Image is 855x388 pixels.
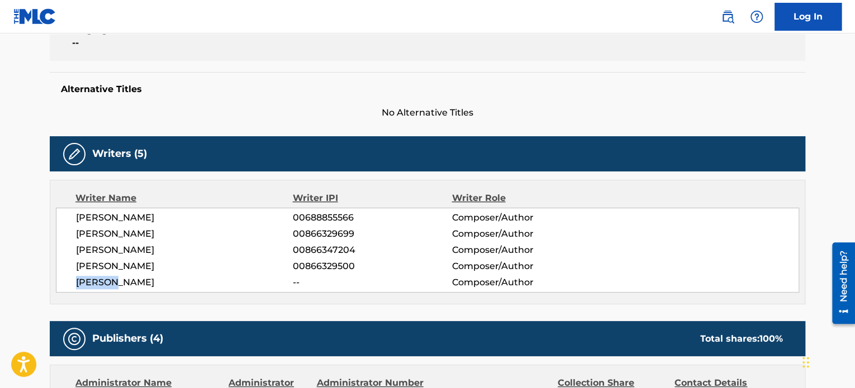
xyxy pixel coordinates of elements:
div: Writer Name [75,191,293,205]
h5: Alternative Titles [61,84,794,95]
img: Writers [68,147,81,161]
iframe: Resource Center [824,238,855,328]
span: [PERSON_NAME] [76,227,293,241]
div: Total shares: [700,332,783,346]
span: Composer/Author [452,243,596,257]
span: 00866329500 [293,260,452,273]
span: Composer/Author [452,276,596,289]
div: Writer IPI [293,191,452,205]
div: Help [745,6,768,28]
img: Publishers [68,332,81,346]
iframe: Chat Widget [799,334,855,388]
img: help [750,10,763,23]
a: Public Search [716,6,739,28]
img: search [721,10,734,23]
h5: Writers (5) [92,147,147,160]
span: 100 % [759,333,783,344]
div: Writer Role [452,191,596,205]
span: Composer/Author [452,211,596,224]
img: MLC Logo [13,8,56,25]
span: No Alternative Titles [50,106,805,119]
span: -- [72,36,253,50]
span: 00866329699 [293,227,452,241]
span: -- [293,276,452,289]
span: Composer/Author [452,227,596,241]
span: [PERSON_NAME] [76,260,293,273]
a: Log In [775,3,842,31]
span: 00866347204 [293,243,452,257]
span: [PERSON_NAME] [76,243,293,257]
span: [PERSON_NAME] [76,211,293,224]
div: Drag [802,346,809,379]
span: Composer/Author [452,260,596,273]
h5: Publishers (4) [92,332,163,345]
span: [PERSON_NAME] [76,276,293,289]
span: 00688855566 [293,211,452,224]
